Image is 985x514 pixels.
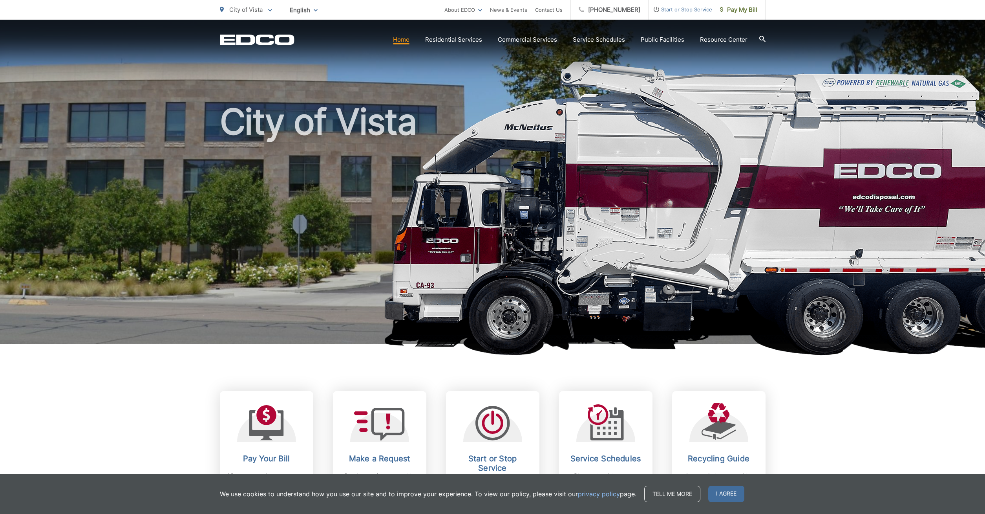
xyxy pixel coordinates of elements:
[220,489,636,499] p: We use cookies to understand how you use our site and to improve your experience. To view our pol...
[641,35,684,44] a: Public Facilities
[228,454,305,463] h2: Pay Your Bill
[284,3,323,17] span: English
[333,391,426,511] a: Make a Request Send a service request to EDCO.
[454,454,532,473] h2: Start or Stop Service
[567,471,645,490] p: Stay up-to-date on any changes in schedules.
[644,486,700,502] a: Tell me more
[535,5,563,15] a: Contact Us
[228,471,305,490] p: View, pay, and manage your bill online.
[578,489,620,499] a: privacy policy
[720,5,757,15] span: Pay My Bill
[559,391,652,511] a: Service Schedules Stay up-to-date on any changes in schedules.
[708,486,744,502] span: I agree
[680,471,758,490] p: Learn what you need to know about recycling.
[393,35,409,44] a: Home
[425,35,482,44] a: Residential Services
[220,102,766,351] h1: City of Vista
[573,35,625,44] a: Service Schedules
[341,471,418,490] p: Send a service request to EDCO.
[229,6,263,13] span: City of Vista
[672,391,766,511] a: Recycling Guide Learn what you need to know about recycling.
[220,391,313,511] a: Pay Your Bill View, pay, and manage your bill online.
[341,454,418,463] h2: Make a Request
[700,35,747,44] a: Resource Center
[680,454,758,463] h2: Recycling Guide
[220,34,294,45] a: EDCD logo. Return to the homepage.
[444,5,482,15] a: About EDCO
[567,454,645,463] h2: Service Schedules
[498,35,557,44] a: Commercial Services
[490,5,527,15] a: News & Events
